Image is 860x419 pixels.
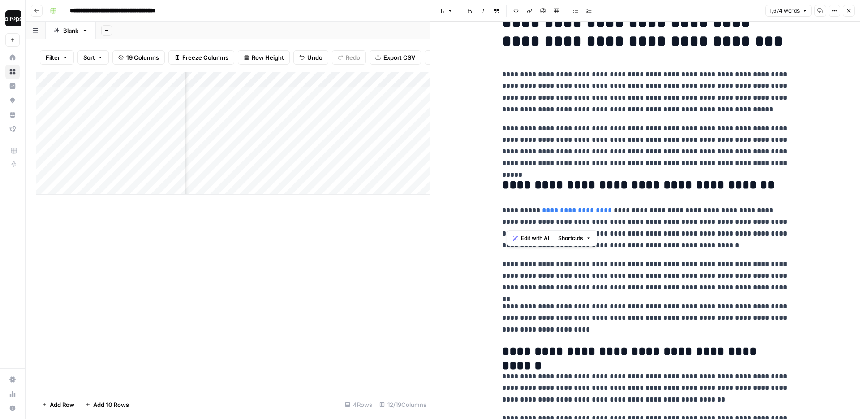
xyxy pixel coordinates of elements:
span: Add Row [50,400,74,409]
a: Flightpath [5,122,20,136]
a: Usage [5,387,20,401]
span: Undo [307,53,322,62]
span: Export CSV [383,53,415,62]
a: Settings [5,372,20,387]
button: Filter [40,50,74,65]
span: Shortcuts [558,234,583,242]
span: Add 10 Rows [93,400,129,409]
button: Help + Support [5,401,20,415]
a: Browse [5,65,20,79]
button: 19 Columns [112,50,165,65]
span: Edit with AI [521,234,549,242]
div: 12/19 Columns [376,397,430,412]
img: Dille-Sandbox Logo [5,10,21,26]
a: Home [5,50,20,65]
span: Freeze Columns [182,53,228,62]
button: Edit with AI [509,232,553,244]
a: Your Data [5,108,20,122]
a: Opportunities [5,93,20,108]
button: 1,674 words [765,5,812,17]
button: Freeze Columns [168,50,234,65]
button: Redo [332,50,366,65]
button: Add Row [36,397,80,412]
span: Redo [346,53,360,62]
button: Workspace: Dille-Sandbox [5,7,20,30]
span: 19 Columns [126,53,159,62]
button: Export CSV [370,50,421,65]
div: 4 Rows [341,397,376,412]
button: Add 10 Rows [80,397,134,412]
button: Sort [77,50,109,65]
span: Row Height [252,53,284,62]
button: Row Height [238,50,290,65]
a: Blank [46,22,96,39]
div: Blank [63,26,78,35]
button: Shortcuts [555,232,595,244]
a: Insights [5,79,20,93]
span: 1,674 words [770,7,800,15]
span: Sort [83,53,95,62]
span: Filter [46,53,60,62]
button: Undo [293,50,328,65]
